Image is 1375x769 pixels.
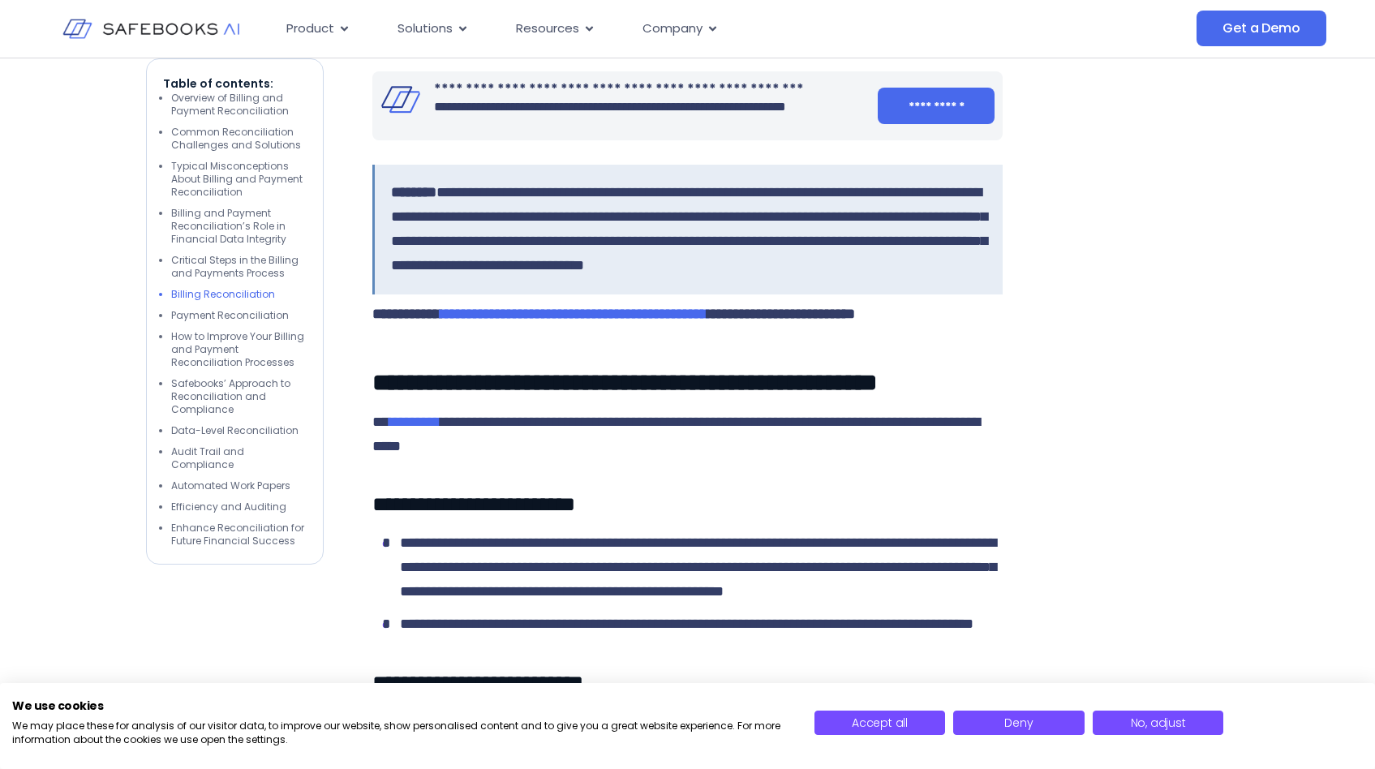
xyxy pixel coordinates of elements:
li: Data-Level Reconciliation [171,423,307,436]
li: Enhance Reconciliation for Future Financial Success [171,521,307,547]
span: Resources [516,19,579,38]
li: Overview of Billing and Payment Reconciliation [171,91,307,117]
h2: We use cookies [12,698,790,713]
span: Company [642,19,703,38]
span: No, adjust [1131,715,1186,731]
button: Accept all cookies [814,711,946,735]
li: Billing Reconciliation [171,287,307,300]
p: Table of contents: [163,75,307,91]
div: Menu Toggle [273,13,1034,45]
p: We may place these for analysis of our visitor data, to improve our website, show personalised co... [12,720,790,747]
a: Get a Demo [1197,11,1326,46]
li: How to Improve Your Billing and Payment Reconciliation Processes [171,329,307,368]
button: Adjust cookie preferences [1093,711,1224,735]
nav: Menu [273,13,1034,45]
span: Solutions [397,19,453,38]
span: Get a Demo [1222,20,1300,37]
li: Billing and Payment Reconciliation’s Role in Financial Data Integrity [171,206,307,245]
li: Safebooks’ Approach to Reconciliation and Compliance [171,376,307,415]
li: Audit Trail and Compliance [171,445,307,470]
li: Critical Steps in the Billing and Payments Process [171,253,307,279]
li: Payment Reconciliation [171,308,307,321]
li: Common Reconciliation Challenges and Solutions [171,125,307,151]
li: Efficiency and Auditing [171,500,307,513]
span: Deny [1004,715,1033,731]
li: Typical Misconceptions About Billing and Payment Reconciliation [171,159,307,198]
span: Accept all [852,715,908,731]
li: Automated Work Papers [171,479,307,492]
span: Product [286,19,334,38]
button: Deny all cookies [953,711,1085,735]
